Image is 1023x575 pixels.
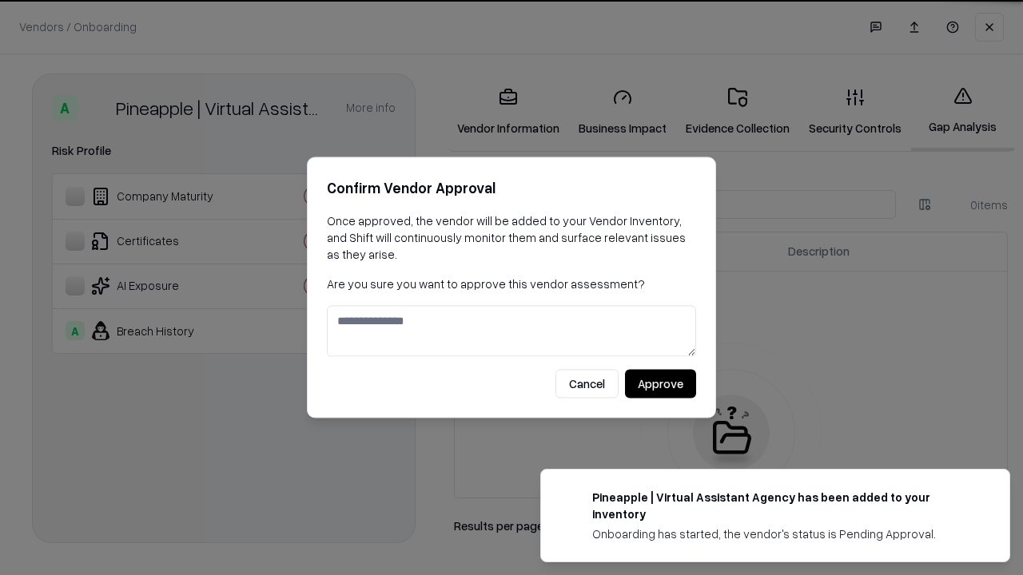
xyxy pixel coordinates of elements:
[560,489,579,508] img: trypineapple.com
[555,370,619,399] button: Cancel
[327,176,696,200] h2: Confirm Vendor Approval
[592,489,971,522] div: Pineapple | Virtual Assistant Agency has been added to your inventory
[327,276,696,292] p: Are you sure you want to approve this vendor assessment?
[327,212,696,263] p: Once approved, the vendor will be added to your Vendor Inventory, and Shift will continuously mon...
[592,525,971,542] div: Onboarding has started, the vendor's status is Pending Approval.
[625,370,696,399] button: Approve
